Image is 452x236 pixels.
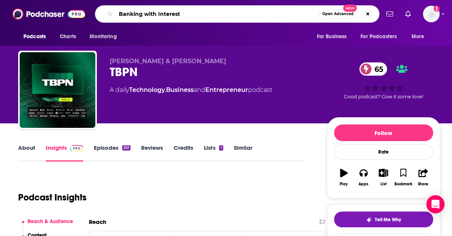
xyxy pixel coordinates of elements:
[141,144,163,161] a: Reviews
[334,124,433,141] button: Follow
[334,211,433,227] button: tell me why sparkleTell Me Why
[55,29,81,44] a: Charts
[110,57,226,65] span: [PERSON_NAME] & [PERSON_NAME]
[334,144,433,160] div: Rate
[317,31,346,42] span: For Business
[22,218,73,232] button: Reach & Audience
[28,218,73,225] p: Reach & Audience
[122,145,130,151] div: 251
[166,86,194,93] a: Business
[340,182,348,186] div: Play
[423,6,440,22] button: Show profile menu
[110,85,272,95] div: A daily podcast
[129,86,165,93] a: Technology
[174,144,193,161] a: Credits
[423,6,440,22] span: Logged in as gmalloy
[426,195,444,213] div: Open Intercom Messenger
[413,164,433,191] button: Share
[412,31,424,42] span: More
[322,12,354,16] span: Open Advanced
[402,8,414,20] a: Show notifications dropdown
[46,144,83,161] a: InsightsPodchaser Pro
[383,8,396,20] a: Show notifications dropdown
[95,5,379,23] div: Search podcasts, credits, & more...
[194,86,205,93] span: and
[18,29,56,44] button: open menu
[375,217,401,223] span: Tell Me Why
[423,6,440,22] img: User Profile
[94,144,130,161] a: Episodes251
[89,218,106,225] h2: Reach
[311,29,356,44] button: open menu
[356,29,408,44] button: open menu
[319,9,357,19] button: Open AdvancedNew
[327,57,440,104] div: 65Good podcast? Give it some love!
[219,145,223,151] div: 1
[433,6,440,12] svg: Add a profile image
[373,164,393,191] button: List
[359,62,387,76] a: 65
[234,144,252,161] a: Similar
[394,182,412,186] div: Bookmark
[23,31,46,42] span: Podcasts
[381,182,387,186] div: List
[18,144,35,161] a: About
[116,8,319,20] input: Search podcasts, credits, & more...
[367,62,387,76] span: 65
[418,182,428,186] div: Share
[393,164,413,191] button: Bookmark
[205,86,248,93] a: Entrepreneur
[70,145,83,151] img: Podchaser Pro
[366,217,372,223] img: tell me why sparkle
[406,29,434,44] button: open menu
[18,192,87,203] h1: Podcast Insights
[165,86,166,93] span: ,
[344,94,423,99] span: Good podcast? Give it some love!
[334,164,354,191] button: Play
[12,7,85,21] img: Podchaser - Follow, Share and Rate Podcasts
[360,31,397,42] span: For Podcasters
[343,5,357,12] span: New
[60,31,76,42] span: Charts
[359,182,368,186] div: Apps
[84,29,126,44] button: open menu
[204,144,223,161] a: Lists1
[90,31,116,42] span: Monitoring
[354,164,373,191] button: Apps
[20,52,95,128] img: TBPN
